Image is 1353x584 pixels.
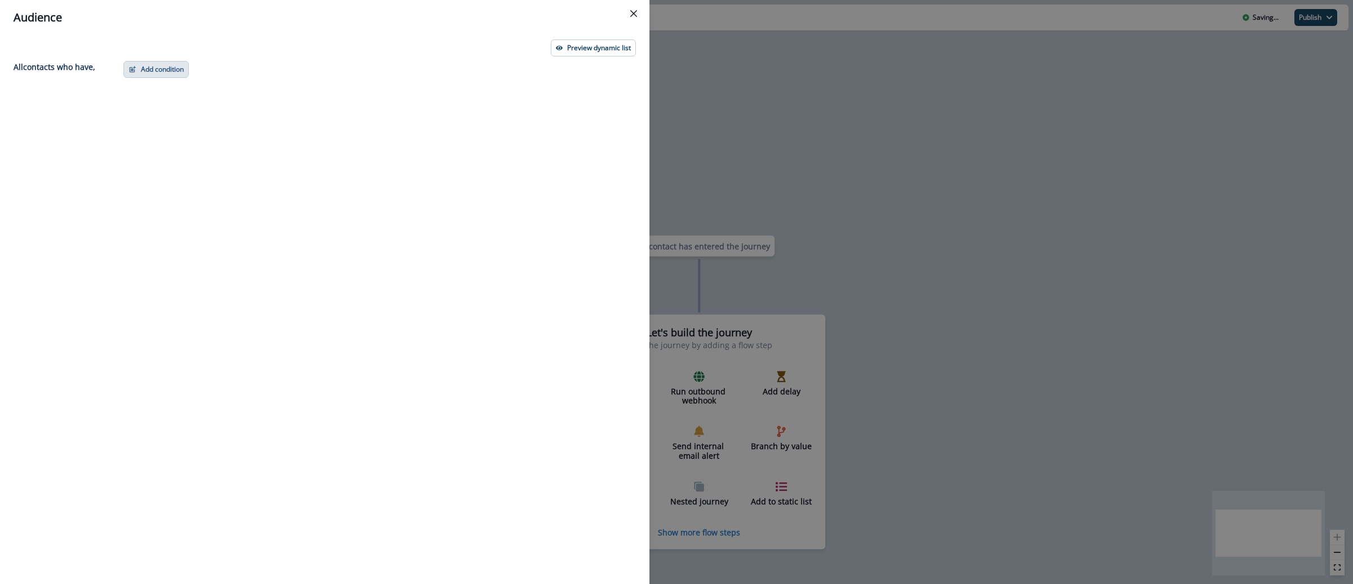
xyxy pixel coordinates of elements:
[14,9,636,26] div: Audience
[14,61,95,73] p: All contact s who have,
[567,44,631,52] p: Preview dynamic list
[123,61,189,78] button: Add condition
[551,39,636,56] button: Preview dynamic list
[625,5,643,23] button: Close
